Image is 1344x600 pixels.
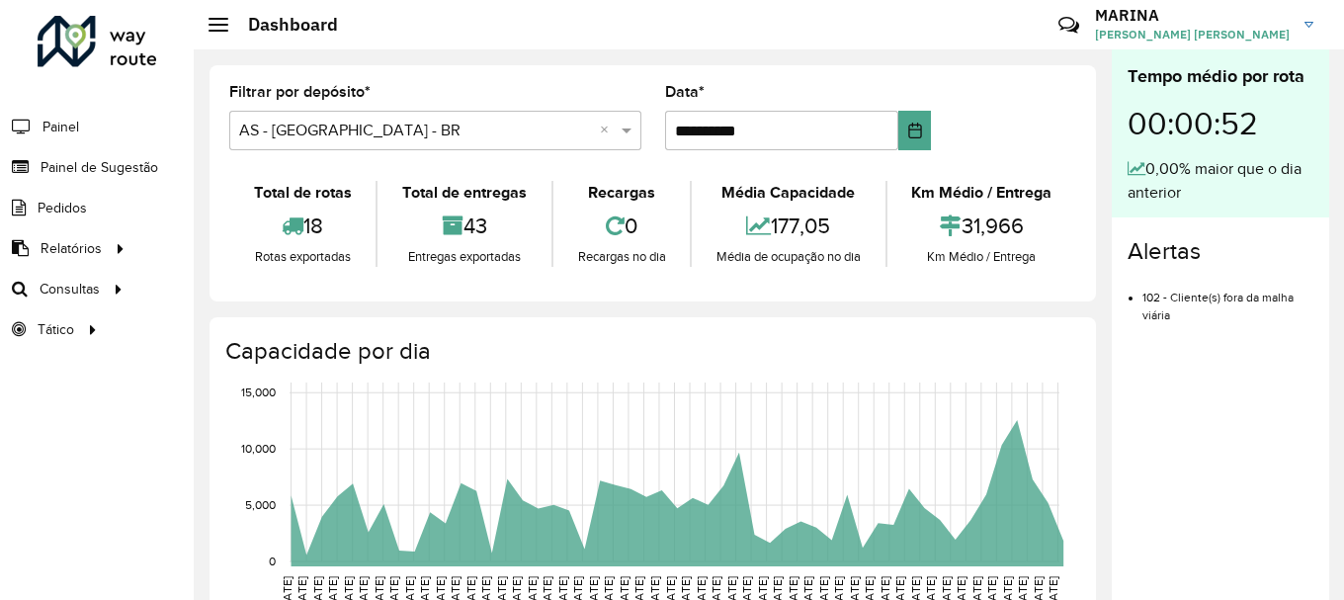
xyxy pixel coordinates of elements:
div: Média Capacidade [697,181,880,205]
div: Total de entregas [382,181,546,205]
text: 10,000 [241,442,276,455]
div: Tempo médio por rota [1128,63,1313,90]
div: Total de rotas [234,181,371,205]
text: 15,000 [241,386,276,398]
text: 5,000 [245,498,276,511]
div: 31,966 [892,205,1071,247]
span: [PERSON_NAME] [PERSON_NAME] [1095,26,1290,43]
div: Recargas no dia [558,247,685,267]
div: Km Médio / Entrega [892,181,1071,205]
span: Tático [38,319,74,340]
div: 00:00:52 [1128,90,1313,157]
div: Entregas exportadas [382,247,546,267]
div: 0,00% maior que o dia anterior [1128,157,1313,205]
a: Contato Rápido [1048,4,1090,46]
div: 0 [558,205,685,247]
div: Km Médio / Entrega [892,247,1071,267]
div: 43 [382,205,546,247]
button: Choose Date [898,111,931,150]
span: Painel de Sugestão [41,157,158,178]
span: Pedidos [38,198,87,218]
li: 102 - Cliente(s) fora da malha viária [1142,274,1313,324]
span: Clear all [600,119,617,142]
div: Média de ocupação no dia [697,247,880,267]
div: 177,05 [697,205,880,247]
span: Consultas [40,279,100,300]
text: 0 [269,555,276,567]
label: Data [665,80,705,104]
div: Recargas [558,181,685,205]
div: Rotas exportadas [234,247,371,267]
h2: Dashboard [228,14,338,36]
h3: MARINA [1095,6,1290,25]
h4: Alertas [1128,237,1313,266]
div: 18 [234,205,371,247]
h4: Capacidade por dia [225,337,1076,366]
label: Filtrar por depósito [229,80,371,104]
span: Relatórios [41,238,102,259]
span: Painel [42,117,79,137]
